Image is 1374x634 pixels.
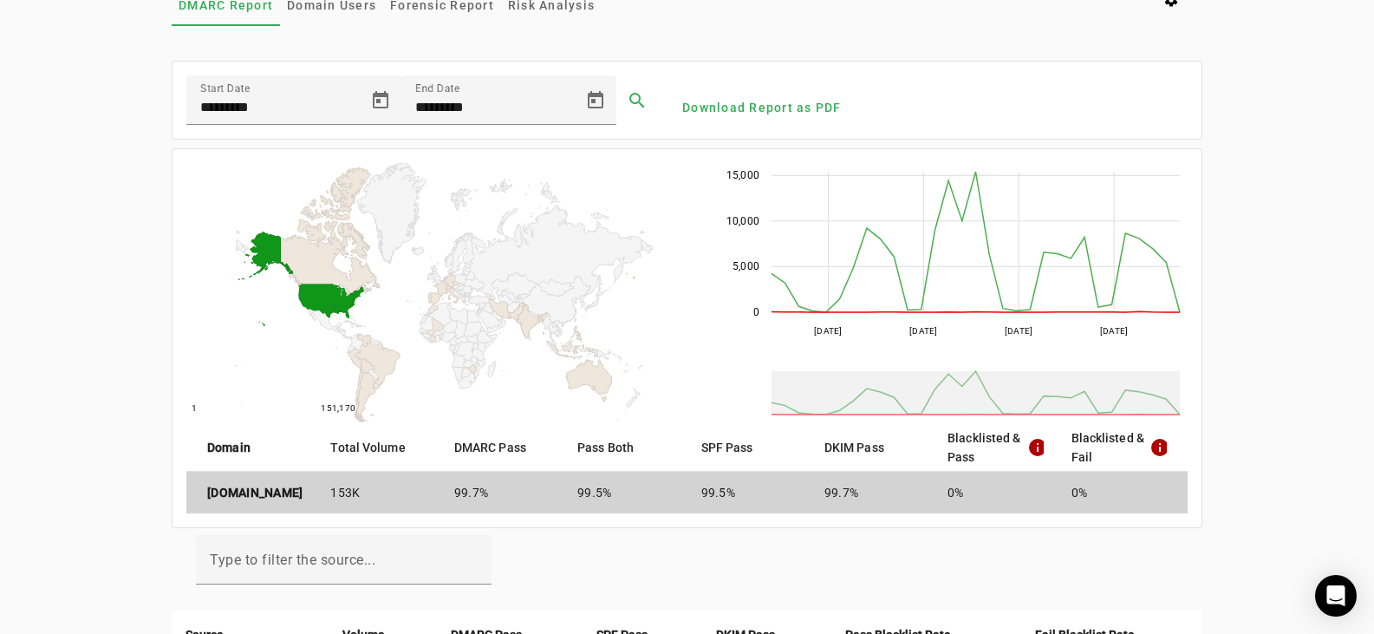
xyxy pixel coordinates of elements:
[811,472,934,513] mat-cell: 99.7%
[1149,437,1167,458] mat-icon: info
[200,82,250,95] mat-label: Start Date
[1004,326,1032,336] text: [DATE]
[563,423,687,472] mat-header-cell: Pass Both
[675,92,849,123] button: Download Report as PDF
[360,80,401,121] button: Open calendar
[321,403,355,413] text: 151,170
[440,472,563,513] mat-cell: 99.7%
[811,423,934,472] mat-header-cell: DKIM Pass
[1315,575,1357,617] div: Open Intercom Messenger
[415,82,459,95] mat-label: End Date
[1058,423,1188,472] mat-header-cell: Blacklisted & Fail
[726,215,759,227] text: 10,000
[575,80,616,121] button: Open calendar
[192,403,197,413] text: 1
[934,423,1057,472] mat-header-cell: Blacklisted & Pass
[316,472,440,513] mat-cell: 153K
[207,438,251,457] strong: Domain
[934,472,1057,513] mat-cell: 0%
[909,326,938,336] text: [DATE]
[1099,326,1128,336] text: [DATE]
[687,472,811,513] mat-cell: 99.5%
[726,169,759,181] text: 15,000
[732,260,759,272] text: 5,000
[563,472,687,513] mat-cell: 99.5%
[752,306,759,318] text: 0
[1058,472,1188,513] mat-cell: 0%
[1027,437,1044,458] mat-icon: info
[814,326,843,336] text: [DATE]
[316,423,440,472] mat-header-cell: Total Volume
[687,423,811,472] mat-header-cell: SPF Pass
[210,552,375,568] mat-label: Type to filter the source...
[682,99,842,116] span: Download Report as PDF
[186,163,692,423] svg: A chart.
[440,423,563,472] mat-header-cell: DMARC Pass
[207,484,303,501] strong: [DOMAIN_NAME]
